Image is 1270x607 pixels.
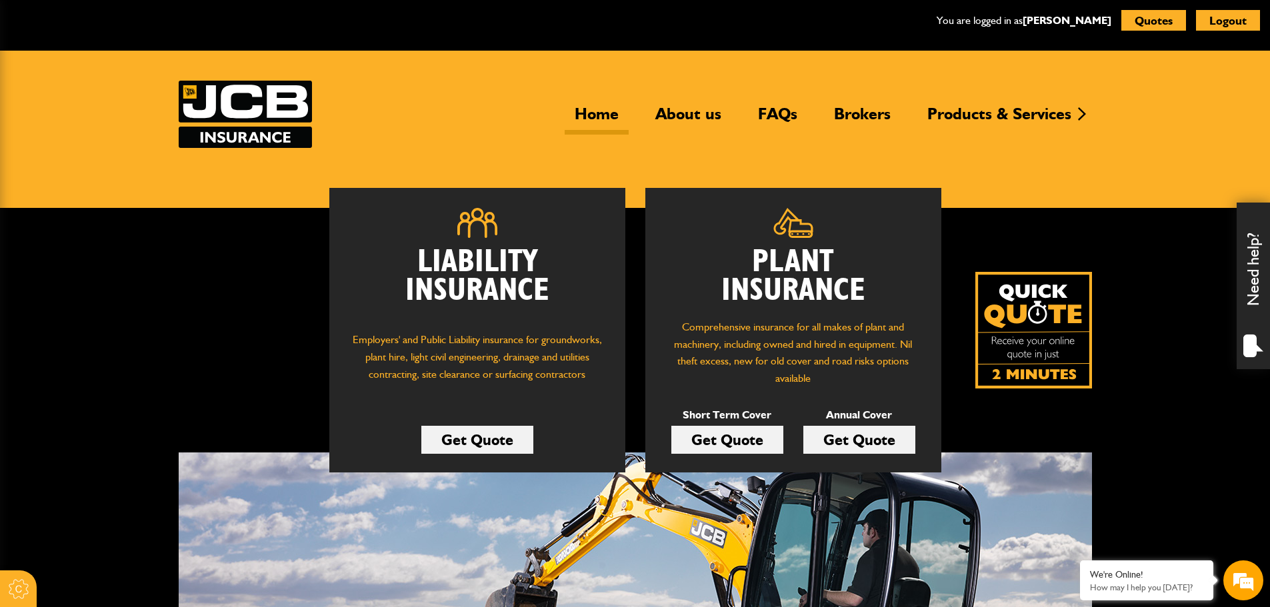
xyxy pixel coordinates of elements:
[1121,10,1186,31] button: Quotes
[671,406,783,424] p: Short Term Cover
[665,318,921,386] p: Comprehensive insurance for all makes of plant and machinery, including owned and hired in equipm...
[349,248,605,318] h2: Liability Insurance
[671,426,783,454] a: Get Quote
[645,104,731,135] a: About us
[179,81,312,148] a: JCB Insurance Services
[917,104,1081,135] a: Products & Services
[1196,10,1260,31] button: Logout
[937,12,1111,29] p: You are logged in as
[565,104,629,135] a: Home
[1090,582,1203,592] p: How may I help you today?
[349,331,605,395] p: Employers' and Public Liability insurance for groundworks, plant hire, light civil engineering, d...
[665,248,921,305] h2: Plant Insurance
[975,272,1092,388] a: Get your insurance quote isn just 2-minutes
[1237,203,1270,369] div: Need help?
[421,426,533,454] a: Get Quote
[1023,14,1111,27] a: [PERSON_NAME]
[1090,569,1203,580] div: We're Online!
[975,272,1092,388] img: Quick Quote
[748,104,807,135] a: FAQs
[824,104,901,135] a: Brokers
[803,406,915,424] p: Annual Cover
[179,81,312,148] img: JCB Insurance Services logo
[803,426,915,454] a: Get Quote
